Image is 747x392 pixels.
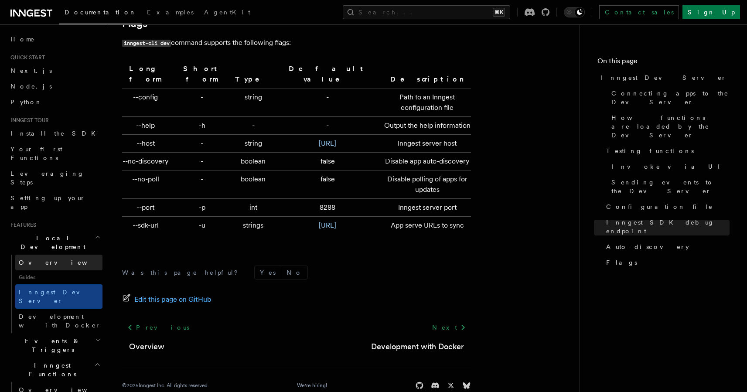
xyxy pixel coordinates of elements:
button: Search...⌘K [343,5,510,19]
span: Local Development [7,234,95,251]
button: Inngest Functions [7,358,102,382]
span: Flags [606,258,637,267]
a: Next [427,320,471,335]
a: Inngest SDK debug endpoint [603,215,730,239]
span: Leveraging Steps [10,170,84,186]
td: int [232,199,275,217]
a: Next.js [7,63,102,78]
span: Events & Triggers [7,337,95,354]
td: - [232,117,275,135]
a: [URL] [319,139,336,147]
td: App serve URLs to sync [380,217,471,235]
td: string [232,135,275,153]
span: Quick start [7,54,45,61]
span: Setting up your app [10,194,85,210]
td: --host [122,135,173,153]
td: --no-poll [122,170,173,199]
a: Contact sales [599,5,679,19]
span: Inngest Dev Server [19,289,93,304]
a: Node.js [7,78,102,94]
a: Auto-discovery [603,239,730,255]
span: Node.js [10,83,52,90]
td: Inngest server port [380,199,471,217]
td: --sdk-url [122,217,173,235]
a: Setting up your app [7,190,102,215]
a: Sign Up [682,5,740,19]
strong: Short form [183,65,221,83]
td: - [275,117,380,135]
td: -p [173,199,232,217]
a: Development with Docker [15,309,102,333]
span: Development with Docker [19,313,101,329]
a: Inngest Dev Server [597,70,730,85]
td: -u [173,217,232,235]
div: © 2025 Inngest Inc. All rights reserved. [122,382,209,389]
button: Local Development [7,230,102,255]
span: Install the SDK [10,130,101,137]
a: Home [7,31,102,47]
a: Invoke via UI [608,159,730,174]
span: Inngest tour [7,117,49,124]
span: Edit this page on GitHub [134,293,211,306]
td: Disable polling of apps for updates [380,170,471,199]
span: Invoke via UI [611,162,727,171]
td: - [173,153,232,170]
strong: Default value [289,65,367,83]
a: Connecting apps to the Dev Server [608,85,730,110]
a: [URL] [319,221,336,229]
a: Sending events to the Dev Server [608,174,730,199]
p: Was this page helpful? [122,268,244,277]
button: Toggle dark mode [564,7,585,17]
span: Your first Functions [10,146,62,161]
span: Sending events to the Dev Server [611,178,730,195]
strong: Long form [129,65,162,83]
a: Install the SDK [7,126,102,141]
a: Configuration file [603,199,730,215]
td: - [173,170,232,199]
a: We're hiring! [297,382,327,389]
td: Disable app auto-discovery [380,153,471,170]
td: --config [122,89,173,117]
td: - [173,135,232,153]
td: --port [122,199,173,217]
span: Configuration file [606,202,713,211]
td: - [275,89,380,117]
td: --no-discovery [122,153,173,170]
button: Events & Triggers [7,333,102,358]
a: Overview [129,341,164,353]
span: Documentation [65,9,136,16]
a: Previous [122,320,194,335]
kbd: ⌘K [493,8,505,17]
a: Testing functions [603,143,730,159]
td: boolean [232,153,275,170]
span: Next.js [10,67,52,74]
button: Yes [255,266,281,279]
a: Documentation [59,3,142,24]
td: 8288 [275,199,380,217]
strong: Type [235,75,272,83]
span: Examples [147,9,194,16]
span: Features [7,222,36,228]
td: --help [122,117,173,135]
td: false [275,153,380,170]
td: -h [173,117,232,135]
span: AgentKit [204,9,250,16]
span: Home [10,35,35,44]
a: Python [7,94,102,110]
span: Guides [15,270,102,284]
a: AgentKit [199,3,256,24]
p: command supports the following flags: [122,37,471,49]
strong: Description [390,75,464,83]
span: Inngest SDK debug endpoint [606,218,730,235]
td: - [173,89,232,117]
td: strings [232,217,275,235]
a: Inngest Dev Server [15,284,102,309]
span: Python [10,99,42,106]
a: Overview [15,255,102,270]
a: Examples [142,3,199,24]
span: Overview [19,259,109,266]
td: boolean [232,170,275,199]
a: Edit this page on GitHub [122,293,211,306]
td: Path to an Inngest configuration file [380,89,471,117]
a: Your first Functions [7,141,102,166]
